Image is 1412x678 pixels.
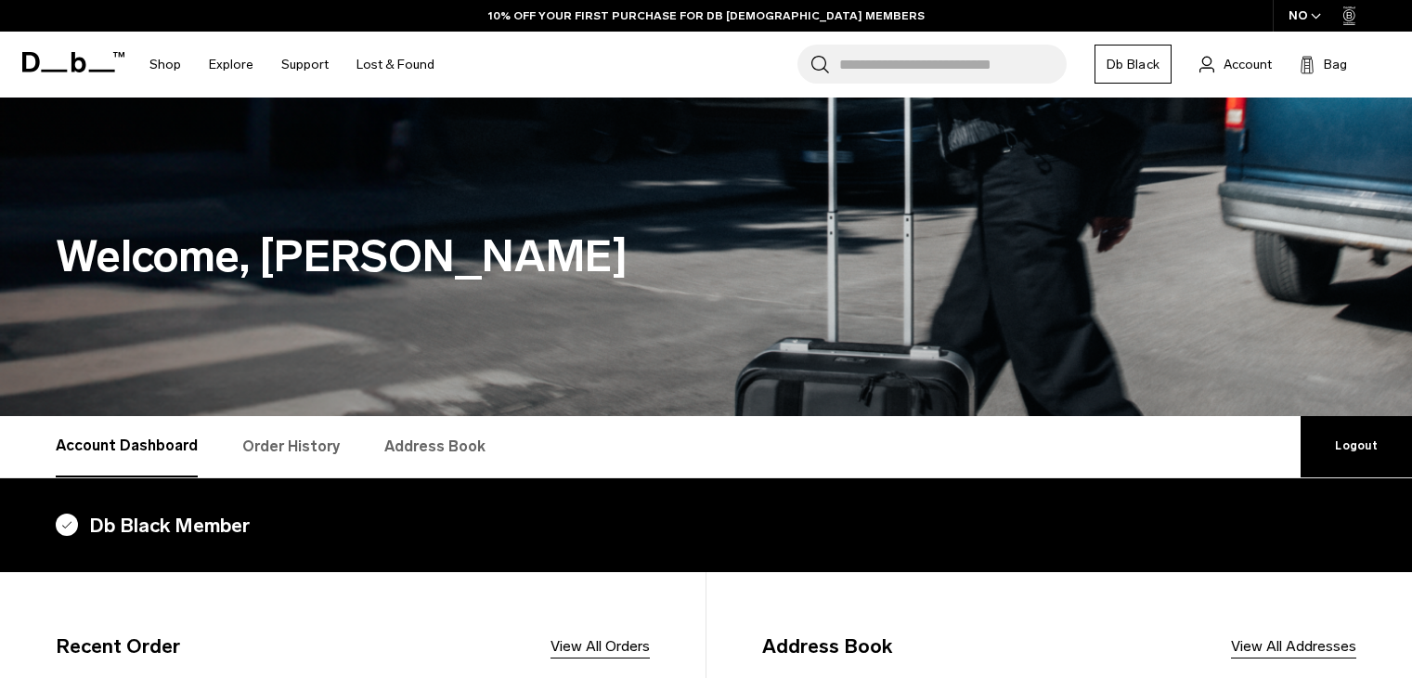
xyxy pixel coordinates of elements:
a: Shop [149,32,181,98]
a: Lost & Found [356,32,434,98]
a: Support [281,32,329,98]
nav: Main Navigation [136,32,448,98]
a: Logout [1301,416,1412,477]
a: Account [1199,53,1272,75]
a: View All Addresses [1231,635,1356,658]
a: Address Book [384,416,486,477]
button: Bag [1300,53,1347,75]
span: Bag [1324,55,1347,74]
h4: Address Book [762,632,892,661]
a: 10% OFF YOUR FIRST PURCHASE FOR DB [DEMOGRAPHIC_DATA] MEMBERS [488,7,925,24]
h4: Recent Order [56,632,180,661]
a: Order History [242,416,340,477]
a: Explore [209,32,253,98]
h4: Db Black Member [56,511,1356,541]
a: Db Black [1095,45,1172,84]
h1: Welcome, [PERSON_NAME] [56,224,1356,290]
a: View All Orders [551,635,650,658]
a: Account Dashboard [56,416,198,477]
span: Account [1224,55,1272,74]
